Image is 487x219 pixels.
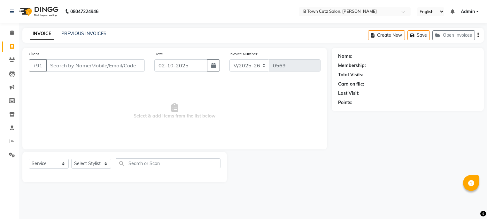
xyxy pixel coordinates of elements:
input: Search by Name/Mobile/Email/Code [46,59,145,72]
button: +91 [29,59,47,72]
label: Date [154,51,163,57]
div: Total Visits: [338,72,363,78]
input: Search or Scan [116,158,220,168]
button: Create New [368,30,405,40]
span: Select & add items from the list below [29,79,321,143]
iframe: chat widget [460,193,481,213]
label: Invoice Number [229,51,257,57]
button: Open Invoices [432,30,475,40]
div: Last Visit: [338,90,359,97]
label: Client [29,51,39,57]
img: logo [16,3,60,20]
div: Name: [338,53,352,60]
a: PREVIOUS INVOICES [61,31,106,36]
div: Points: [338,99,352,106]
b: 08047224946 [70,3,98,20]
a: INVOICE [30,28,54,40]
div: Card on file: [338,81,364,87]
button: Save [407,30,430,40]
div: Membership: [338,62,366,69]
span: Admin [461,8,475,15]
